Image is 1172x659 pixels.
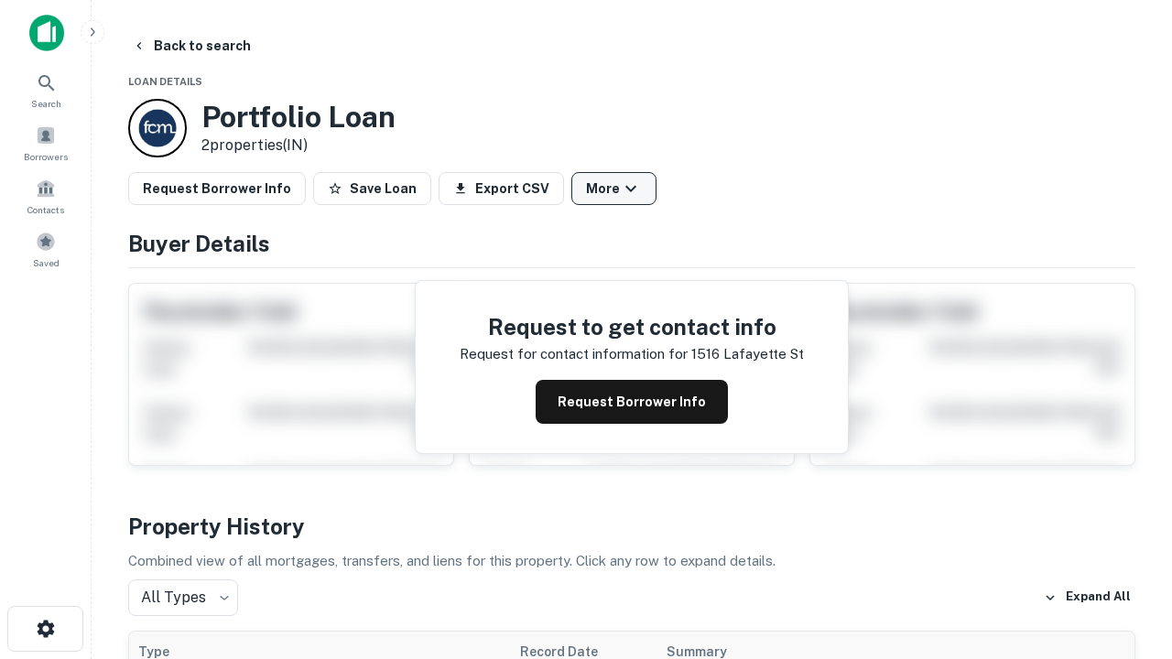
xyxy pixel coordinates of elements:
a: Saved [5,224,86,274]
span: Contacts [27,202,64,217]
button: Request Borrower Info [128,172,306,205]
button: Export CSV [439,172,564,205]
button: Expand All [1039,584,1135,611]
button: Request Borrower Info [536,380,728,424]
p: Combined view of all mortgages, transfers, and liens for this property. Click any row to expand d... [128,550,1135,572]
span: Search [31,96,61,111]
p: Request for contact information for [460,343,688,365]
a: Contacts [5,171,86,221]
a: Search [5,65,86,114]
img: capitalize-icon.png [29,15,64,51]
a: Borrowers [5,118,86,167]
div: All Types [128,579,238,616]
iframe: Chat Widget [1080,454,1172,542]
h4: Buyer Details [128,227,1135,260]
p: 2 properties (IN) [201,135,396,157]
button: Save Loan [313,172,431,205]
button: More [571,172,657,205]
p: 1516 lafayette st [691,343,804,365]
h3: Portfolio Loan [201,100,396,135]
span: Loan Details [128,76,202,87]
span: Borrowers [24,149,68,164]
h4: Property History [128,510,1135,543]
h4: Request to get contact info [460,310,804,343]
button: Back to search [125,29,258,62]
span: Saved [33,255,60,270]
